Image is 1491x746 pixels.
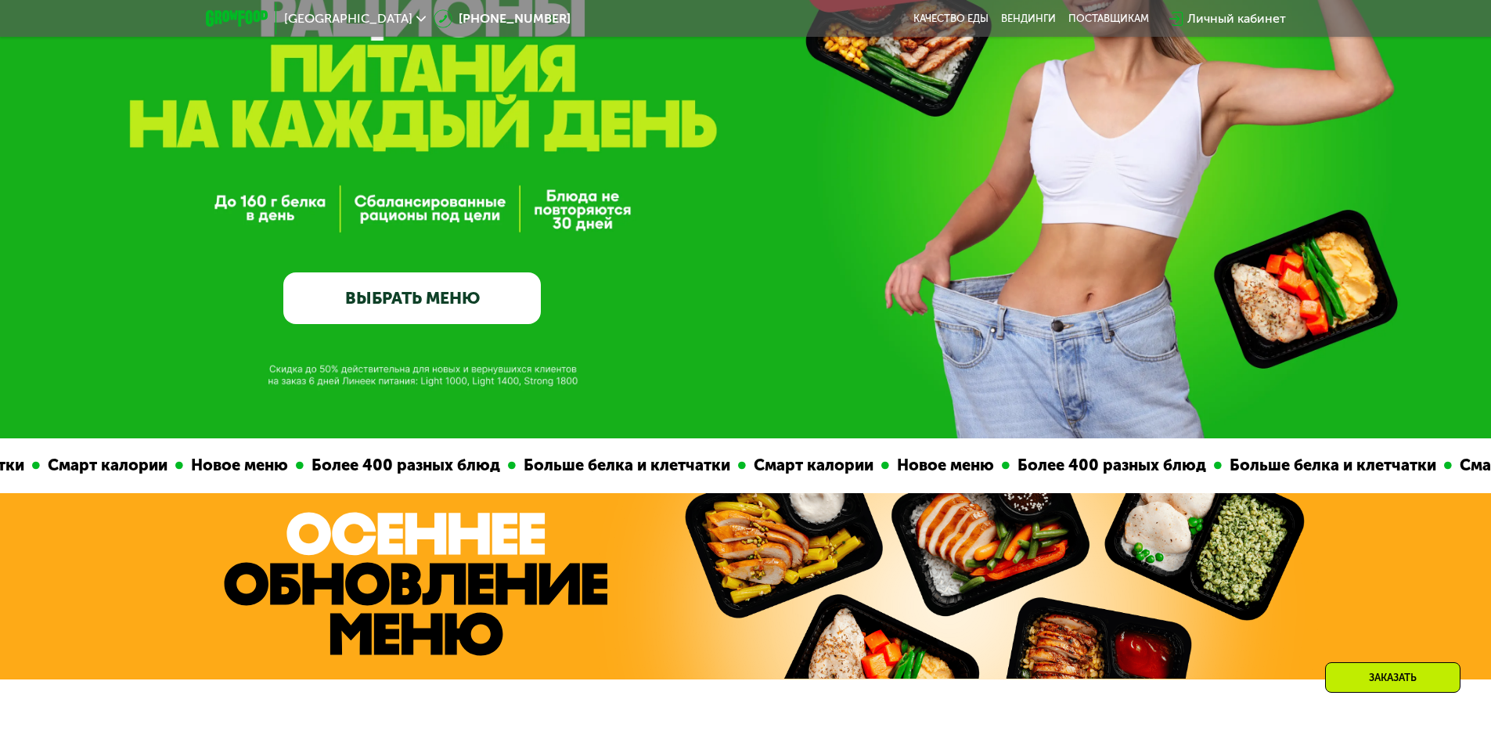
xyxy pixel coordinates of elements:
a: [PHONE_NUMBER] [434,9,571,28]
span: [GEOGRAPHIC_DATA] [284,13,412,25]
div: Больше белка и клетчатки [507,453,729,478]
div: Заказать [1325,662,1460,693]
div: Новое меню [175,453,287,478]
a: Качество еды [913,13,989,25]
div: поставщикам [1068,13,1149,25]
div: Больше белка и клетчатки [1213,453,1435,478]
div: Новое меню [881,453,993,478]
div: Более 400 разных блюд [1001,453,1205,478]
a: ВЫБРАТЬ МЕНЮ [283,272,541,324]
div: Более 400 разных блюд [295,453,499,478]
div: Смарт калории [31,453,167,478]
div: Личный кабинет [1187,9,1286,28]
div: Смарт калории [737,453,873,478]
a: Вендинги [1001,13,1056,25]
